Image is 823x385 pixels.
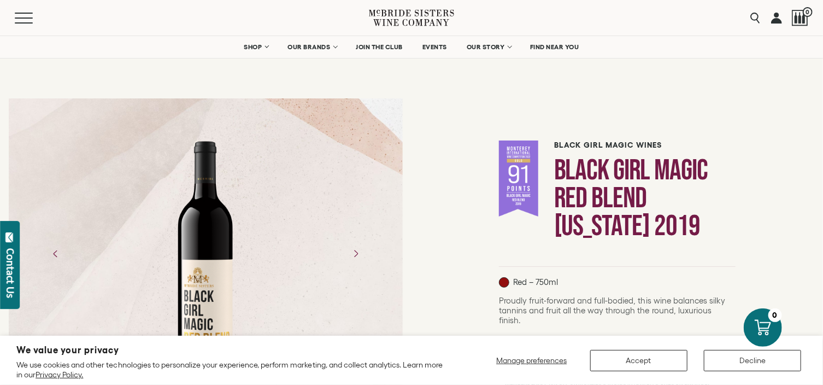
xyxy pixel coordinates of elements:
button: Accept [590,350,687,371]
span: OUR BRANDS [287,43,330,51]
a: Privacy Policy. [36,370,83,379]
a: JOIN THE CLUB [349,36,410,58]
a: OUR STORY [460,36,518,58]
h2: We value your privacy [16,346,450,355]
button: Next [342,240,370,268]
span: Manage preferences [496,356,567,365]
button: Decline [704,350,801,371]
p: We use cookies and other technologies to personalize your experience, perform marketing, and coll... [16,360,450,380]
button: Mobile Menu Trigger [15,13,54,24]
p: Red – 750ml [499,277,558,288]
span: Proudly fruit-forward and full-bodied, this wine balances silky tannins and fruit all the way thr... [499,296,725,325]
a: OUR BRANDS [280,36,343,58]
div: 0 [768,308,782,322]
div: Contact Us [5,248,16,298]
span: OUR STORY [467,43,505,51]
span: SHOP [244,43,262,51]
button: Manage preferences [490,350,574,371]
a: EVENTS [415,36,454,58]
a: FIND NEAR YOU [523,36,586,58]
a: SHOP [237,36,275,58]
h6: Black Girl Magic Wines [554,141,736,150]
button: Previous [42,240,70,268]
span: 0 [803,7,813,17]
span: EVENTS [422,43,447,51]
span: JOIN THE CLUB [356,43,403,51]
h1: Black Girl Magic Red Blend [US_STATE] 2019 [554,156,736,240]
span: FIND NEAR YOU [530,43,579,51]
